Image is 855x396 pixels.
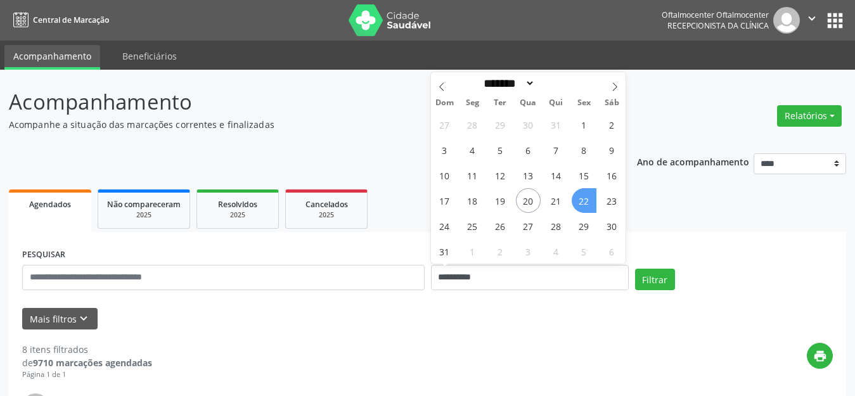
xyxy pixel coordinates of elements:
span: Agosto 24, 2025 [432,214,457,238]
span: Sex [570,99,598,107]
span: Agosto 21, 2025 [544,188,569,213]
span: Agendados [29,199,71,210]
span: Agosto 5, 2025 [488,137,513,162]
span: Cancelados [305,199,348,210]
span: Agosto 16, 2025 [600,163,624,188]
span: Agosto 18, 2025 [460,188,485,213]
span: Setembro 2, 2025 [488,239,513,264]
span: Agosto 28, 2025 [544,214,569,238]
button: Filtrar [635,269,675,290]
span: Recepcionista da clínica [667,20,769,31]
span: Agosto 29, 2025 [572,214,596,238]
i:  [805,11,819,25]
div: 2025 [206,210,269,220]
span: Agosto 31, 2025 [432,239,457,264]
span: Setembro 1, 2025 [460,239,485,264]
div: 8 itens filtrados [22,343,152,356]
span: Agosto 15, 2025 [572,163,596,188]
span: Não compareceram [107,199,181,210]
span: Setembro 6, 2025 [600,239,624,264]
span: Agosto 7, 2025 [544,137,569,162]
span: Seg [458,99,486,107]
span: Julho 31, 2025 [544,112,569,137]
span: Agosto 1, 2025 [572,112,596,137]
button:  [800,7,824,34]
button: Mais filtroskeyboard_arrow_down [22,308,98,330]
span: Julho 28, 2025 [460,112,485,137]
button: print [807,343,833,369]
span: Agosto 22, 2025 [572,188,596,213]
a: Central de Marcação [9,10,109,30]
span: Qui [542,99,570,107]
span: Agosto 27, 2025 [516,214,541,238]
span: Agosto 17, 2025 [432,188,457,213]
div: 2025 [107,210,181,220]
span: Julho 29, 2025 [488,112,513,137]
span: Agosto 10, 2025 [432,163,457,188]
div: 2025 [295,210,358,220]
div: Página 1 de 1 [22,369,152,380]
span: Agosto 11, 2025 [460,163,485,188]
p: Ano de acompanhamento [637,153,749,169]
span: Setembro 3, 2025 [516,239,541,264]
span: Dom [431,99,459,107]
span: Julho 30, 2025 [516,112,541,137]
span: Ter [486,99,514,107]
span: Agosto 6, 2025 [516,137,541,162]
select: Month [480,77,536,90]
span: Agosto 8, 2025 [572,137,596,162]
a: Beneficiários [113,45,186,67]
div: de [22,356,152,369]
span: Qua [514,99,542,107]
span: Agosto 4, 2025 [460,137,485,162]
strong: 9710 marcações agendadas [33,357,152,369]
span: Agosto 13, 2025 [516,163,541,188]
p: Acompanhe a situação das marcações correntes e finalizadas [9,118,595,131]
input: Year [535,77,577,90]
span: Central de Marcação [33,15,109,25]
span: Agosto 12, 2025 [488,163,513,188]
span: Agosto 9, 2025 [600,137,624,162]
span: Julho 27, 2025 [432,112,457,137]
span: Agosto 26, 2025 [488,214,513,238]
a: Acompanhamento [4,45,100,70]
span: Agosto 14, 2025 [544,163,569,188]
span: Resolvidos [218,199,257,210]
i: keyboard_arrow_down [77,312,91,326]
i: print [813,349,827,363]
label: PESQUISAR [22,245,65,265]
span: Agosto 25, 2025 [460,214,485,238]
span: Agosto 19, 2025 [488,188,513,213]
span: Agosto 2, 2025 [600,112,624,137]
button: apps [824,10,846,32]
div: Oftalmocenter Oftalmocenter [662,10,769,20]
button: Relatórios [777,105,842,127]
span: Agosto 3, 2025 [432,137,457,162]
span: Agosto 23, 2025 [600,188,624,213]
span: Agosto 30, 2025 [600,214,624,238]
span: Setembro 5, 2025 [572,239,596,264]
img: img [773,7,800,34]
span: Sáb [598,99,626,107]
span: Setembro 4, 2025 [544,239,569,264]
span: Agosto 20, 2025 [516,188,541,213]
p: Acompanhamento [9,86,595,118]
